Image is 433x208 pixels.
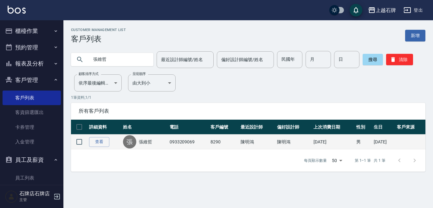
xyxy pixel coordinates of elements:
td: 陳明鴻 [239,135,275,149]
span: 所有客戶列表 [79,108,418,114]
a: 客資篩選匯出 [3,105,61,120]
div: 50 [329,152,345,169]
h2: Customer Management List [71,28,126,32]
button: save [350,4,362,16]
button: 櫃檯作業 [3,23,61,39]
h5: 石牌店石牌店 [19,191,52,197]
p: 每頁顯示數量 [304,158,327,163]
a: 卡券管理 [3,120,61,135]
div: 依序最後編輯時間 [74,74,122,91]
th: 詳細資料 [87,120,121,135]
button: 員工及薪資 [3,152,61,168]
div: 張 [123,135,136,148]
p: 主管 [19,197,52,203]
th: 偏好設計師 [275,120,312,135]
p: 1 筆資料, 1 / 1 [71,95,425,100]
div: 上越石牌 [376,6,396,14]
td: [DATE] [372,135,395,149]
button: 報表及分析 [3,55,61,72]
img: Person [5,190,18,203]
button: 搜尋 [363,54,383,65]
button: 登出 [401,4,425,16]
th: 客戶來源 [395,120,425,135]
a: 張維哲 [139,139,152,145]
th: 上次消費日期 [312,120,355,135]
a: 新增 [405,30,425,41]
td: 8290 [209,135,239,149]
a: 員工列表 [3,171,61,185]
th: 生日 [372,120,395,135]
div: 由大到小 [128,74,176,91]
a: 客戶列表 [3,91,61,105]
td: 0933209069 [168,135,209,149]
th: 性別 [355,120,372,135]
td: 男 [355,135,372,149]
button: 預約管理 [3,39,61,56]
button: 清除 [386,54,413,65]
th: 電話 [168,120,209,135]
p: 第 1–1 筆 共 1 筆 [355,158,385,163]
h3: 客戶列表 [71,35,126,43]
img: Logo [8,6,26,14]
input: 搜尋關鍵字 [89,51,148,68]
th: 姓名 [121,120,168,135]
a: 查看 [89,137,109,147]
td: 陳明鴻 [275,135,312,149]
td: [DATE] [312,135,355,149]
a: 入金管理 [3,135,61,149]
label: 呈現順序 [132,72,146,76]
th: 客戶編號 [209,120,239,135]
th: 最近設計師 [239,120,275,135]
label: 顧客排序方式 [79,72,99,76]
button: 上越石牌 [365,4,398,17]
button: 客戶管理 [3,72,61,88]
